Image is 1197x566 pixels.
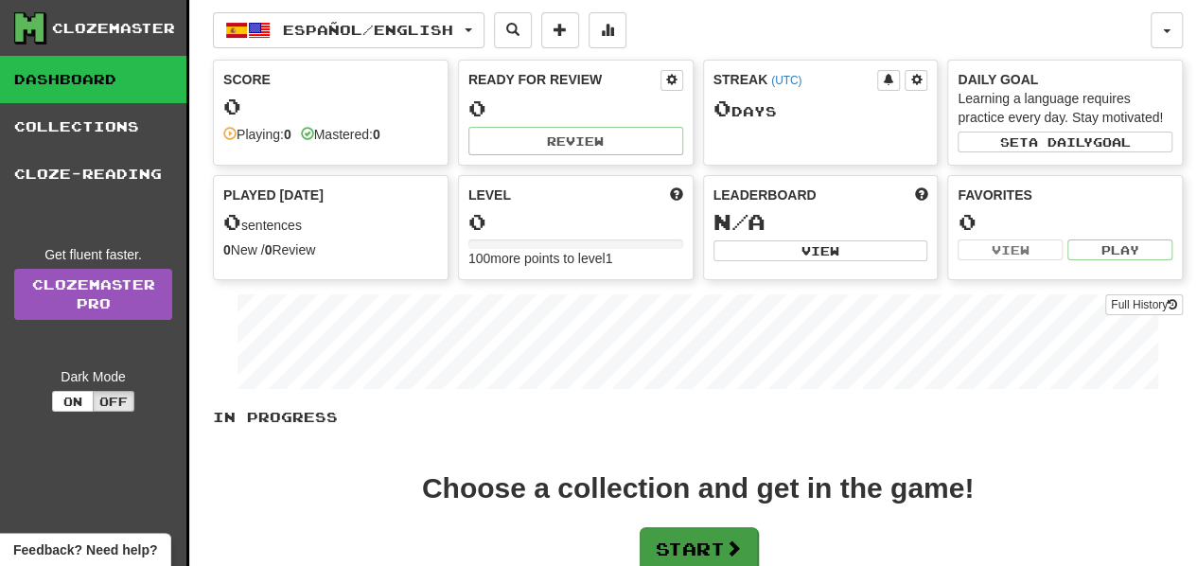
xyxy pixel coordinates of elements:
[468,210,683,234] div: 0
[468,186,511,204] span: Level
[958,210,1172,234] div: 0
[283,22,453,38] span: Español / English
[223,186,324,204] span: Played [DATE]
[958,239,1063,260] button: View
[14,367,172,386] div: Dark Mode
[223,95,438,118] div: 0
[771,74,801,87] a: (UTC)
[265,242,273,257] strong: 0
[958,186,1172,204] div: Favorites
[670,186,683,204] span: Score more points to level up
[223,208,241,235] span: 0
[713,97,928,121] div: Day s
[541,12,579,48] button: Add sentence to collection
[93,391,134,412] button: Off
[1067,239,1172,260] button: Play
[958,70,1172,89] div: Daily Goal
[52,391,94,412] button: On
[223,125,291,144] div: Playing:
[301,125,380,144] div: Mastered:
[213,408,1183,427] p: In Progress
[223,240,438,259] div: New / Review
[713,95,731,121] span: 0
[958,132,1172,152] button: Seta dailygoal
[284,127,291,142] strong: 0
[468,97,683,120] div: 0
[713,70,878,89] div: Streak
[1029,135,1093,149] span: a daily
[223,210,438,235] div: sentences
[468,249,683,268] div: 100 more points to level 1
[223,242,231,257] strong: 0
[13,540,157,559] span: Open feedback widget
[958,89,1172,127] div: Learning a language requires practice every day. Stay motivated!
[468,70,660,89] div: Ready for Review
[494,12,532,48] button: Search sentences
[14,269,172,320] a: ClozemasterPro
[468,127,683,155] button: Review
[14,245,172,264] div: Get fluent faster.
[589,12,626,48] button: More stats
[52,19,175,38] div: Clozemaster
[422,474,974,503] div: Choose a collection and get in the game!
[914,186,927,204] span: This week in points, UTC
[713,186,817,204] span: Leaderboard
[223,70,438,89] div: Score
[1105,294,1183,315] button: Full History
[713,240,928,261] button: View
[713,208,766,235] span: N/A
[373,127,380,142] strong: 0
[213,12,484,48] button: Español/English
